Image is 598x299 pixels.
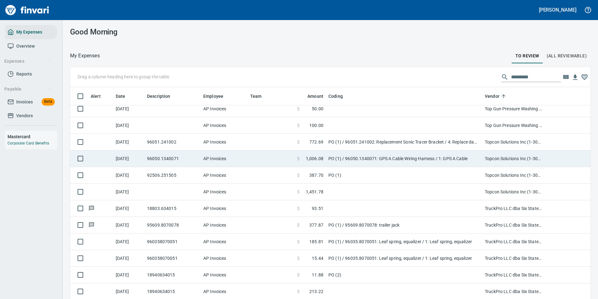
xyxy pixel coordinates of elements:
[201,167,248,184] td: AP Invoices
[297,106,300,112] span: $
[537,5,578,15] button: [PERSON_NAME]
[113,134,144,150] td: [DATE]
[4,3,51,18] a: Finvari
[144,217,201,233] td: 95609.8070078
[16,70,32,78] span: Reports
[309,239,323,245] span: 185.81
[309,122,323,129] span: 100.00
[326,267,482,283] td: PO (2)
[5,25,57,39] a: My Expenses
[16,28,42,36] span: My Expenses
[113,233,144,250] td: [DATE]
[482,150,545,167] td: Topcon Solutions Inc (1-30481)
[485,92,508,100] span: Vendor
[116,92,125,100] span: Date
[297,139,300,145] span: $
[297,205,300,212] span: $
[5,109,57,123] a: Vendors
[326,167,482,184] td: PO (1)
[113,200,144,217] td: [DATE]
[91,92,101,100] span: Alert
[312,205,323,212] span: 93.51
[5,39,57,53] a: Overview
[482,117,545,134] td: Top Gun Pressure Washing (1-388907)
[16,42,35,50] span: Overview
[144,167,201,184] td: 92506.251505
[482,267,545,283] td: TruckPro LLC dba Six States Distributors Inc (1-10953)
[201,150,248,167] td: AP Invoices
[4,57,52,65] span: Expenses
[485,92,499,100] span: Vendor
[312,255,323,261] span: 15.44
[297,189,300,195] span: $
[570,73,580,82] button: Download Table
[201,184,248,200] td: AP Invoices
[144,233,201,250] td: 960358070051
[147,92,179,100] span: Description
[113,217,144,233] td: [DATE]
[5,95,57,109] a: InvoicesBeta
[326,233,482,250] td: PO (1) / 96035.8070051: Leaf spring, equalizer / 1: Leaf spring, equalizer
[144,200,201,217] td: 18803.634015
[203,92,231,100] span: Employee
[297,172,300,178] span: $
[307,92,323,100] span: Amount
[312,106,323,112] span: 50.00
[2,83,54,95] button: Payable
[8,141,49,145] a: Corporate Card Benefits
[326,150,482,167] td: PO (1) / 96050.1340071: GPS A Cable Wiring Harness / 1: GPS A Cable
[201,267,248,283] td: AP Invoices
[147,92,170,100] span: Description
[326,134,482,150] td: PO (1) / 96051.241002: Replacement Sonic Tracer Bracket / 4: Replace damaged sonic tracker bracket
[515,52,539,60] span: To Review
[144,134,201,150] td: 96051.241002
[482,184,545,200] td: Topcon Solutions Inc (1-30481)
[5,67,57,81] a: Reports
[144,267,201,283] td: 18940634015
[201,101,248,117] td: AP Invoices
[580,72,589,82] button: Column choices favorited. Click to reset to default
[312,272,323,278] span: 11.88
[8,133,57,140] h6: Mastercard
[309,288,323,295] span: 213.22
[297,239,300,245] span: $
[326,217,482,233] td: PO (1) / 95609.8070078: trailer jack
[306,189,323,195] span: 1,451.78
[250,92,262,100] span: Team
[326,250,482,267] td: PO (1) / 96035.8070051: Leaf spring, equalizer / 1: Leaf spring, equalizer
[201,217,248,233] td: AP Invoices
[482,134,545,150] td: Topcon Solutions Inc (1-30481)
[547,52,587,60] span: (All Reviewable)
[297,122,300,129] span: $
[482,217,545,233] td: TruckPro LLC dba Six States Distributors Inc (1-10953)
[70,28,234,36] h3: Good Morning
[113,184,144,200] td: [DATE]
[78,74,169,80] p: Drag a column heading here to group the table
[482,101,545,117] td: Top Gun Pressure Washing (1-388907)
[70,52,100,60] p: My Expenses
[482,250,545,267] td: TruckPro LLC dba Six States Distributors Inc (1-10953)
[201,200,248,217] td: AP Invoices
[482,233,545,250] td: TruckPro LLC dba Six States Distributors Inc (1-10953)
[88,223,95,227] span: Has messages
[203,92,223,100] span: Employee
[70,52,100,60] nav: breadcrumb
[561,72,570,82] button: Choose columns to display
[297,155,300,162] span: $
[250,92,270,100] span: Team
[328,92,343,100] span: Coding
[539,7,576,13] h5: [PERSON_NAME]
[299,92,323,100] span: Amount
[309,222,323,228] span: 377.87
[297,288,300,295] span: $
[113,117,144,134] td: [DATE]
[113,150,144,167] td: [DATE]
[113,250,144,267] td: [DATE]
[297,222,300,228] span: $
[16,98,33,106] span: Invoices
[42,98,55,105] span: Beta
[297,255,300,261] span: $
[113,101,144,117] td: [DATE]
[482,200,545,217] td: TruckPro LLC dba Six States Distributors Inc (1-10953)
[113,167,144,184] td: [DATE]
